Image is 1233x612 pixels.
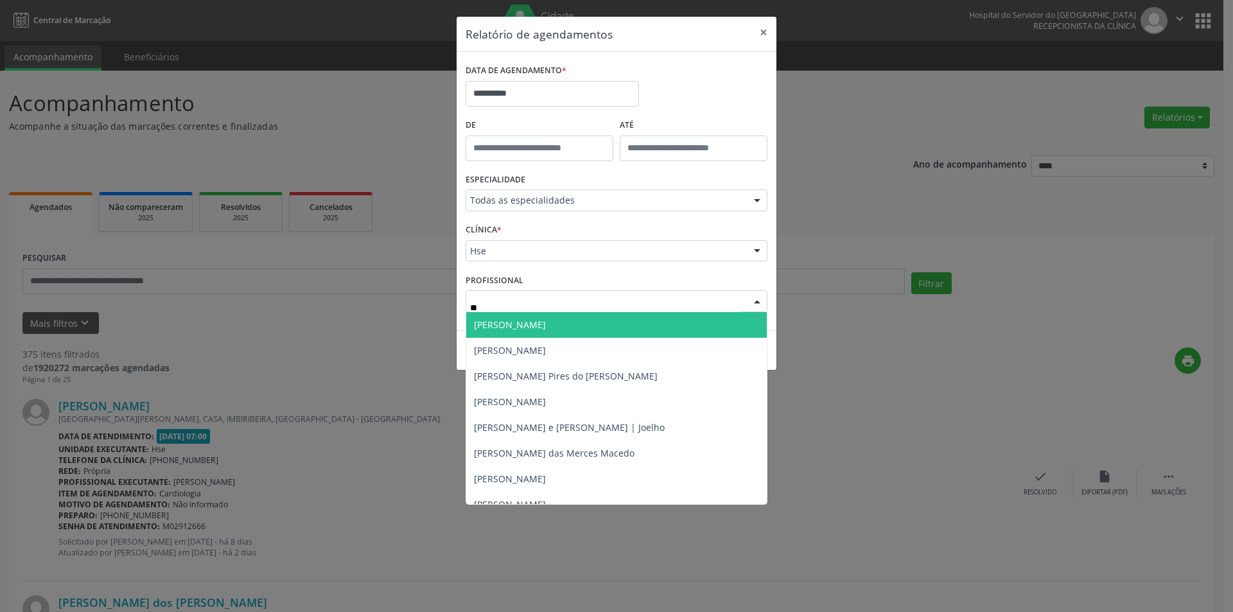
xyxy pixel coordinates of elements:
[474,319,546,331] span: [PERSON_NAME]
[466,270,523,290] label: PROFISSIONAL
[466,116,613,136] label: De
[474,344,546,356] span: [PERSON_NAME]
[470,245,741,258] span: Hse
[470,194,741,207] span: Todas as especialidades
[751,17,776,48] button: Close
[474,447,634,459] span: [PERSON_NAME] das Merces Macedo
[474,370,658,382] span: [PERSON_NAME] Pires do [PERSON_NAME]
[466,26,613,42] h5: Relatório de agendamentos
[466,170,525,190] label: ESPECIALIDADE
[620,116,767,136] label: ATÉ
[474,473,546,485] span: [PERSON_NAME]
[466,61,566,81] label: DATA DE AGENDAMENTO
[474,498,546,511] span: [PERSON_NAME]
[474,421,665,433] span: [PERSON_NAME] e [PERSON_NAME] | Joelho
[474,396,546,408] span: [PERSON_NAME]
[466,220,502,240] label: CLÍNICA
